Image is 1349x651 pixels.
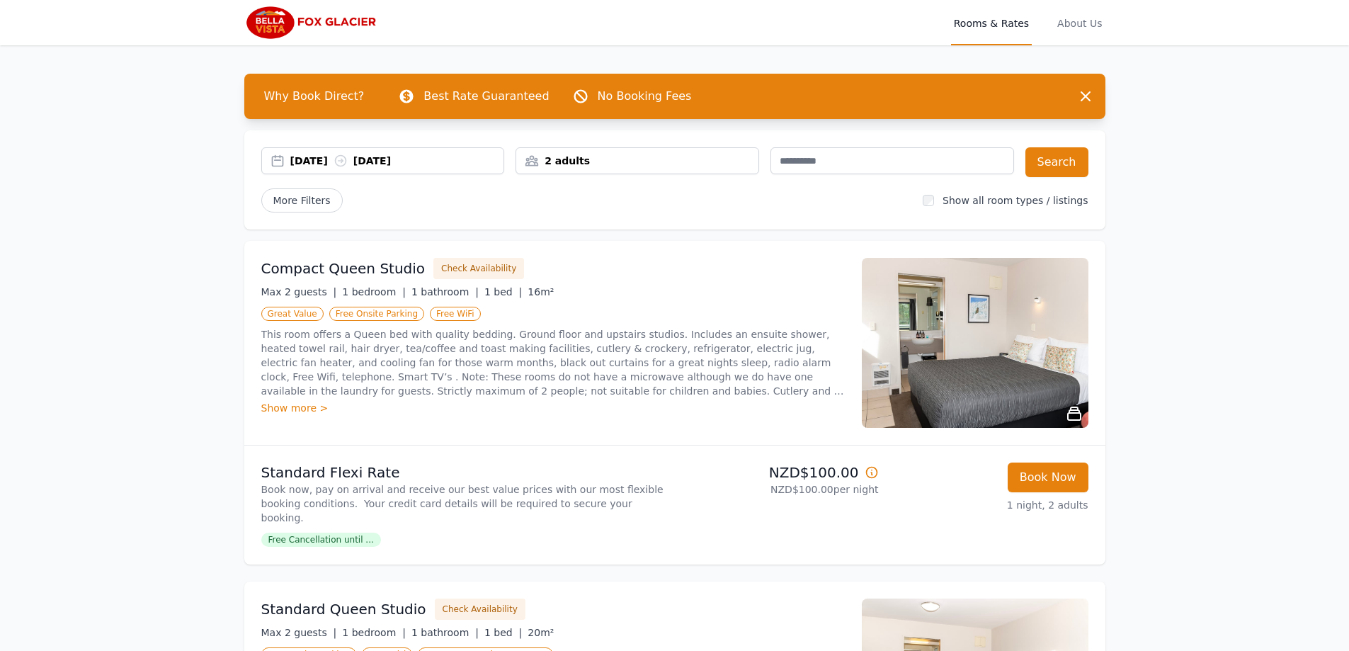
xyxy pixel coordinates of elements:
[261,286,337,298] span: Max 2 guests |
[435,599,525,620] button: Check Availability
[411,286,479,298] span: 1 bathroom |
[681,463,879,482] p: NZD$100.00
[484,627,522,638] span: 1 bed |
[516,154,758,168] div: 2 adults
[261,188,343,213] span: More Filters
[423,88,549,105] p: Best Rate Guaranteed
[261,307,324,321] span: Great Value
[342,627,406,638] span: 1 bedroom |
[528,627,554,638] span: 20m²
[261,627,337,638] span: Max 2 guests |
[261,259,426,278] h3: Compact Queen Studio
[342,286,406,298] span: 1 bedroom |
[261,463,669,482] p: Standard Flexi Rate
[433,258,524,279] button: Check Availability
[244,6,381,40] img: Bella Vista Fox Glacier
[261,599,426,619] h3: Standard Queen Studio
[890,498,1088,512] p: 1 night, 2 adults
[1008,463,1088,492] button: Book Now
[430,307,481,321] span: Free WiFi
[1025,147,1088,177] button: Search
[484,286,522,298] span: 1 bed |
[411,627,479,638] span: 1 bathroom |
[329,307,424,321] span: Free Onsite Parking
[261,401,845,415] div: Show more >
[261,533,381,547] span: Free Cancellation until ...
[598,88,692,105] p: No Booking Fees
[290,154,504,168] div: [DATE] [DATE]
[261,327,845,398] p: This room offers a Queen bed with quality bedding. Ground floor and upstairs studios. Includes an...
[261,482,669,525] p: Book now, pay on arrival and receive our best value prices with our most flexible booking conditi...
[943,195,1088,206] label: Show all room types / listings
[253,82,376,111] span: Why Book Direct?
[681,482,879,497] p: NZD$100.00 per night
[528,286,554,298] span: 16m²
